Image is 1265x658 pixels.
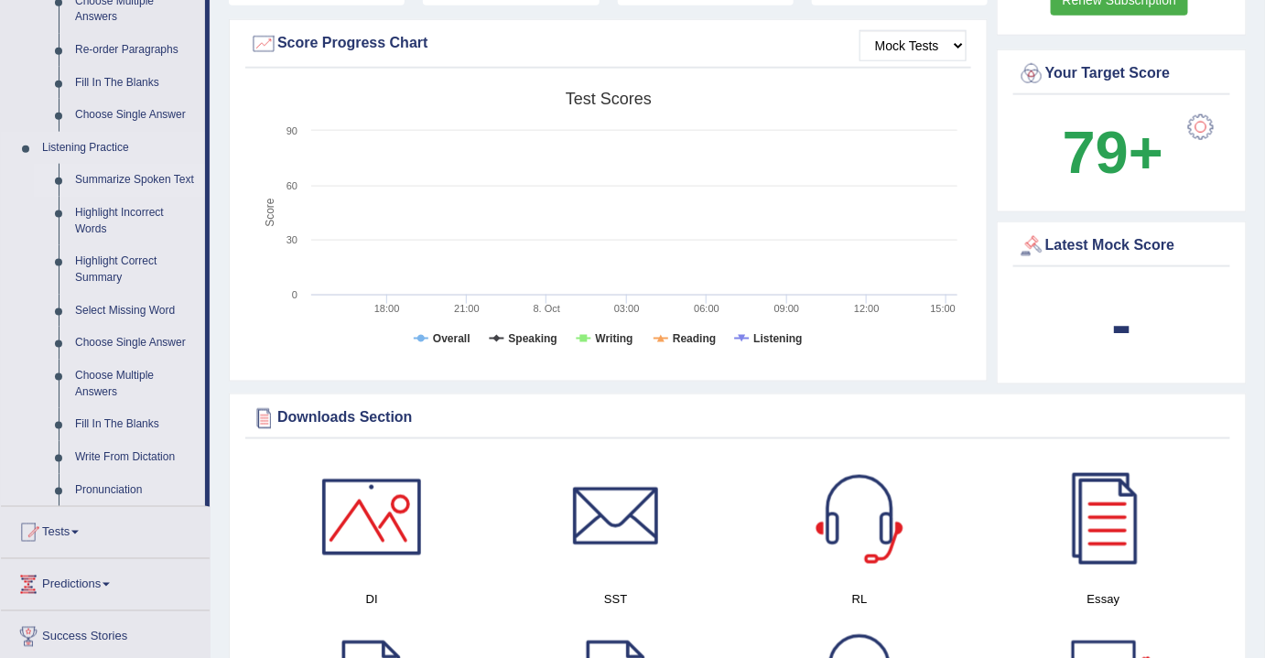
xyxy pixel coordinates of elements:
a: Re-order Paragraphs [67,34,205,67]
h4: SST [503,590,730,609]
text: 09:00 [774,303,800,314]
a: Fill In The Blanks [67,408,205,441]
a: Success Stories [1,611,210,657]
text: 21:00 [454,303,480,314]
h4: Essay [991,590,1217,609]
a: Highlight Incorrect Words [67,197,205,245]
text: 30 [287,234,297,245]
text: 12:00 [854,303,880,314]
a: Listening Practice [34,132,205,165]
a: Choose Single Answer [67,99,205,132]
div: Score Progress Chart [250,30,967,58]
b: 79+ [1063,119,1163,186]
div: Latest Mock Score [1018,232,1226,260]
tspan: Reading [673,332,716,345]
a: Summarize Spoken Text [67,164,205,197]
tspan: Writing [596,332,633,345]
a: Write From Dictation [67,441,205,474]
h4: RL [747,590,973,609]
a: Fill In The Blanks [67,67,205,100]
div: Downloads Section [250,405,1226,432]
tspan: Speaking [509,332,557,345]
a: Choose Single Answer [67,327,205,360]
text: 06:00 [694,303,719,314]
a: Choose Multiple Answers [67,360,205,408]
a: Highlight Correct Summary [67,245,205,294]
b: - [1112,291,1132,358]
div: Your Target Score [1018,60,1226,88]
text: 03:00 [614,303,640,314]
text: 60 [287,180,297,191]
a: Tests [1,507,210,553]
a: Pronunciation [67,474,205,507]
tspan: 8. Oct [534,303,560,314]
tspan: Overall [433,332,470,345]
text: 18:00 [374,303,400,314]
tspan: Test scores [566,90,652,108]
text: 15:00 [931,303,957,314]
text: 90 [287,125,297,136]
a: Select Missing Word [67,295,205,328]
a: Predictions [1,559,210,605]
tspan: Listening [753,332,802,345]
text: 0 [292,289,297,300]
tspan: Score [264,199,276,228]
h4: DI [259,590,485,609]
